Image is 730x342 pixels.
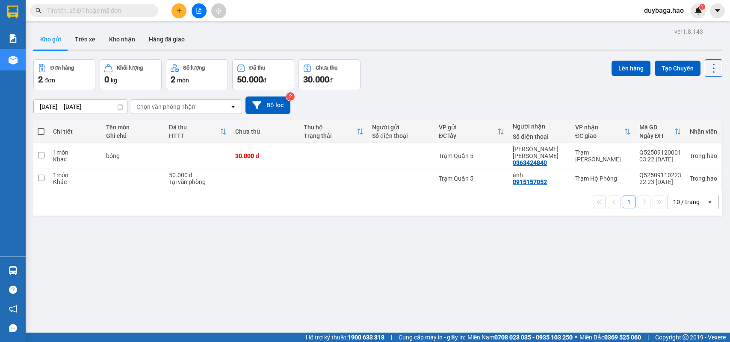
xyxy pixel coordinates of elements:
button: Bộ lọc [245,96,290,114]
div: 1 món [53,149,98,156]
div: Khác [53,178,98,185]
span: Hỗ trợ kỹ thuật: [306,333,384,342]
div: Đã thu [169,124,220,131]
span: | [647,333,649,342]
svg: open [230,103,236,110]
button: Kho nhận [102,29,142,50]
div: Trong.hao [690,152,717,159]
div: Nhân viên [690,128,717,135]
span: Miền Bắc [579,333,641,342]
th: Toggle SortBy [635,120,686,143]
span: search [35,8,41,14]
div: ver 1.8.143 [674,27,703,36]
div: Trạm Quận 5 [439,175,505,182]
div: Tên món [106,124,160,131]
button: Đã thu50.000đ [232,59,294,90]
img: logo-vxr [7,6,18,18]
div: 03:22 [DATE] [639,156,681,163]
div: Ngày ĐH [639,132,674,139]
span: đ [329,77,333,84]
span: 2 [38,74,43,85]
div: Số điện thoại [372,132,430,139]
div: Q52509120001 [639,149,681,156]
div: Ghi chú [106,132,160,139]
div: 22:23 [DATE] [639,178,681,185]
button: 1 [623,196,635,208]
img: icon-new-feature [695,7,702,15]
span: duybaga.hao [637,5,691,16]
div: Khối lượng [117,65,143,71]
div: Chi tiết [53,128,98,135]
span: 1 [700,4,703,10]
th: Toggle SortBy [165,120,231,143]
svg: open [706,199,713,205]
div: Q52509110223 [639,172,681,178]
div: Trạm Quận 5 [439,152,505,159]
div: 0363424840 [513,159,547,166]
div: 0915157052 [513,178,547,185]
img: warehouse-icon [9,56,18,64]
div: ánh [513,172,567,178]
div: Người nhận [513,123,567,130]
div: Chưa thu [235,128,295,135]
span: caret-down [714,7,721,15]
div: Trạm [PERSON_NAME] [575,149,631,163]
th: Toggle SortBy [299,120,368,143]
button: file-add [192,3,207,18]
button: Trên xe [68,29,102,50]
button: Khối lượng0kg [100,59,162,90]
img: solution-icon [9,34,18,43]
button: Đơn hàng2đơn [33,59,95,90]
input: Select a date range. [34,100,127,114]
span: kg [111,77,117,84]
button: Lên hàng [612,61,650,76]
div: Đơn hàng [50,65,74,71]
div: 1 món [53,172,98,178]
div: Số lượng [183,65,205,71]
div: Chưa thu [316,65,337,71]
strong: 0369 525 060 [604,334,641,341]
div: Người gửi [372,124,430,131]
sup: 1 [699,4,705,10]
img: warehouse-icon [9,266,18,275]
div: bông [106,152,160,159]
div: Trong.hao [690,175,717,182]
button: Kho gửi [33,29,68,50]
div: 10 / trang [673,198,700,206]
div: Thu hộ [304,124,357,131]
th: Toggle SortBy [571,120,635,143]
button: aim [211,3,226,18]
div: VP gửi [439,124,498,131]
span: Miền Nam [467,333,573,342]
span: aim [216,8,222,14]
span: 50.000 [237,74,263,85]
input: Tìm tên, số ĐT hoặc mã đơn [47,6,148,15]
div: VP nhận [575,124,624,131]
span: copyright [683,334,689,340]
sup: 2 [286,92,295,101]
span: | [391,333,392,342]
span: plus [176,8,182,14]
button: Số lượng2món [166,59,228,90]
div: Chọn văn phòng nhận [136,102,195,111]
span: 0 [104,74,109,85]
button: caret-down [710,3,725,18]
button: Hàng đã giao [142,29,192,50]
span: ⚪️ [575,336,577,339]
div: HTTT [169,132,220,139]
strong: 0708 023 035 - 0935 103 250 [494,334,573,341]
div: Tại văn phòng [169,178,227,185]
span: 2 [171,74,175,85]
span: Cung cấp máy in - giấy in: [399,333,465,342]
span: đ [263,77,266,84]
div: Đã thu [249,65,265,71]
div: hương bông hoa [513,146,567,159]
span: notification [9,305,17,313]
div: Khác [53,156,98,163]
span: 30.000 [303,74,329,85]
span: question-circle [9,286,17,294]
th: Toggle SortBy [434,120,509,143]
div: Trạng thái [304,132,357,139]
div: ĐC giao [575,132,624,139]
strong: 1900 633 818 [348,334,384,341]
